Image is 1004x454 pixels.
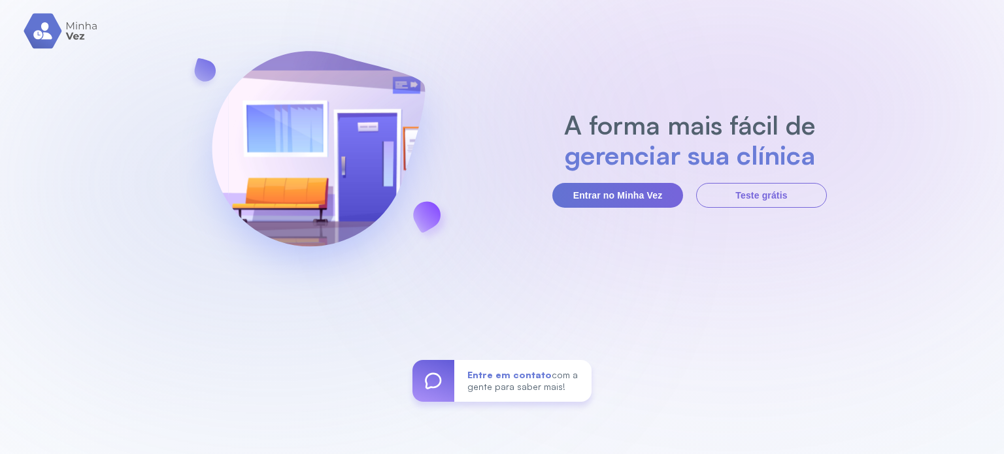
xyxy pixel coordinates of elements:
div: com a gente para saber mais! [454,360,592,402]
a: Entre em contatocom a gente para saber mais! [412,360,592,402]
h2: A forma mais fácil de [558,110,822,140]
h2: gerenciar sua clínica [558,140,822,170]
img: logo.svg [24,13,99,49]
img: banner-login.svg [177,16,460,300]
button: Entrar no Minha Vez [552,183,683,208]
span: Entre em contato [467,369,552,380]
button: Teste grátis [696,183,827,208]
